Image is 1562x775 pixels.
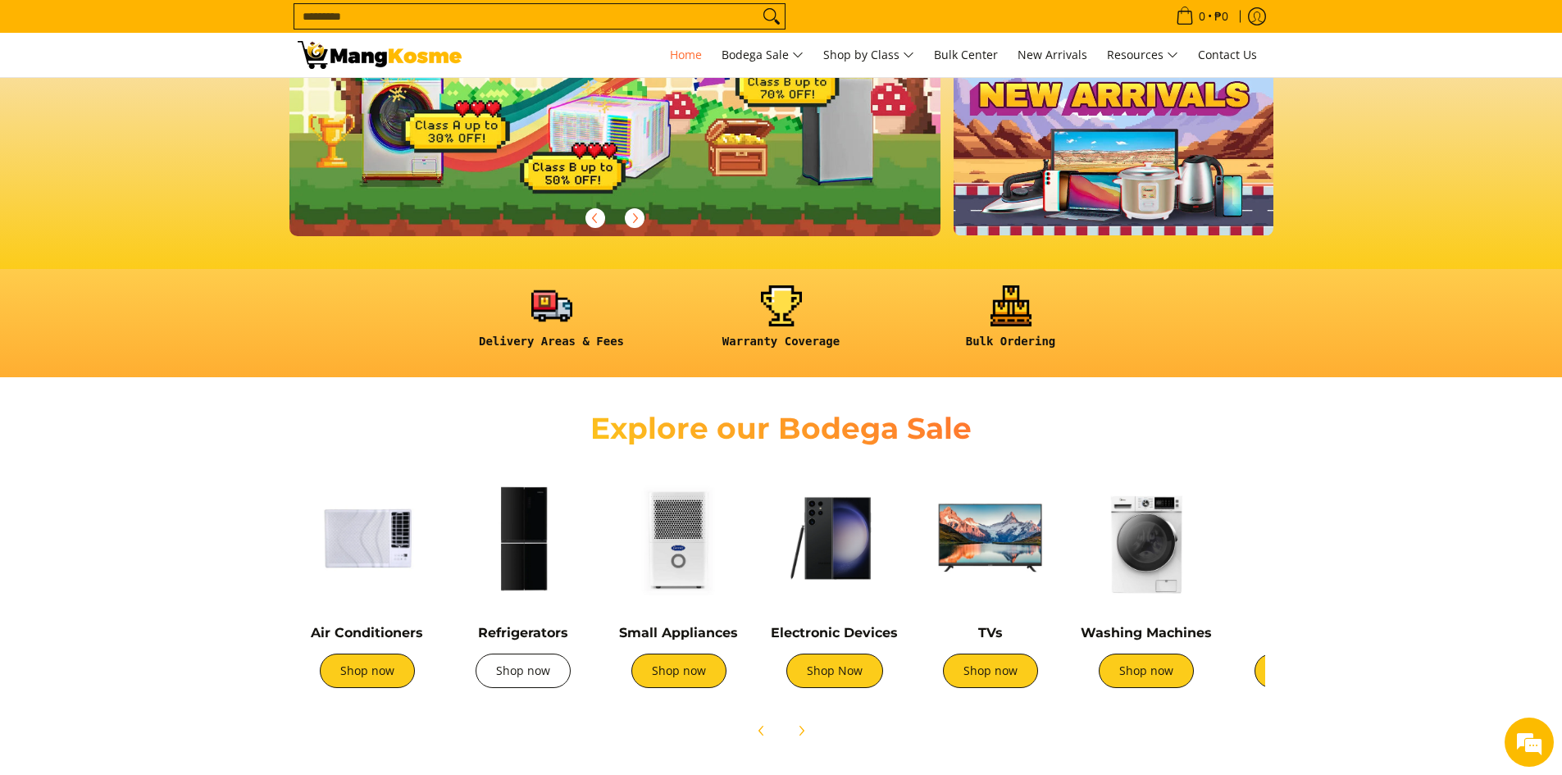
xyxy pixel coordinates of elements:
span: ₱0 [1212,11,1231,22]
span: Resources [1107,45,1178,66]
img: Cookers [1232,468,1372,608]
a: Shop by Class [815,33,922,77]
a: <h6><strong>Warranty Coverage</strong></h6> [675,285,888,362]
a: Refrigerators [478,625,568,641]
h2: Explore our Bodega Sale [544,410,1019,447]
a: Shop now [476,654,571,688]
a: <h6><strong>Delivery Areas & Fees</strong></h6> [445,285,658,362]
a: Resources [1099,33,1186,77]
a: Shop now [320,654,415,688]
button: Next [783,713,819,749]
img: Air Conditioners [298,468,437,608]
a: Electronic Devices [771,625,898,641]
nav: Main Menu [478,33,1265,77]
a: Contact Us [1190,33,1265,77]
a: Bodega Sale [713,33,812,77]
a: Shop now [943,654,1038,688]
a: Shop now [1255,654,1350,688]
a: Bulk Center [926,33,1006,77]
span: Bodega Sale [722,45,804,66]
a: New Arrivals [1009,33,1095,77]
img: Refrigerators [453,468,593,608]
img: Small Appliances [609,468,749,608]
a: Air Conditioners [311,625,423,641]
span: Contact Us [1198,47,1257,62]
button: Search [758,4,785,29]
button: Next [617,200,653,236]
span: Home [670,47,702,62]
a: <h6><strong>Bulk Ordering</strong></h6> [904,285,1118,362]
span: New Arrivals [1018,47,1087,62]
a: TVs [978,625,1003,641]
a: Shop now [1099,654,1194,688]
a: Small Appliances [619,625,738,641]
a: Shop Now [786,654,883,688]
span: Shop by Class [823,45,914,66]
a: Shop now [631,654,726,688]
img: Mang Kosme: Your Home Appliances Warehouse Sale Partner! [298,41,462,69]
button: Previous [577,200,613,236]
span: • [1171,7,1233,25]
img: Washing Machines [1077,468,1216,608]
a: Home [662,33,710,77]
button: Previous [744,713,780,749]
img: TVs [921,468,1060,608]
span: 0 [1196,11,1208,22]
img: Electronic Devices [765,468,904,608]
a: Washing Machines [1081,625,1212,641]
span: Bulk Center [934,47,998,62]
